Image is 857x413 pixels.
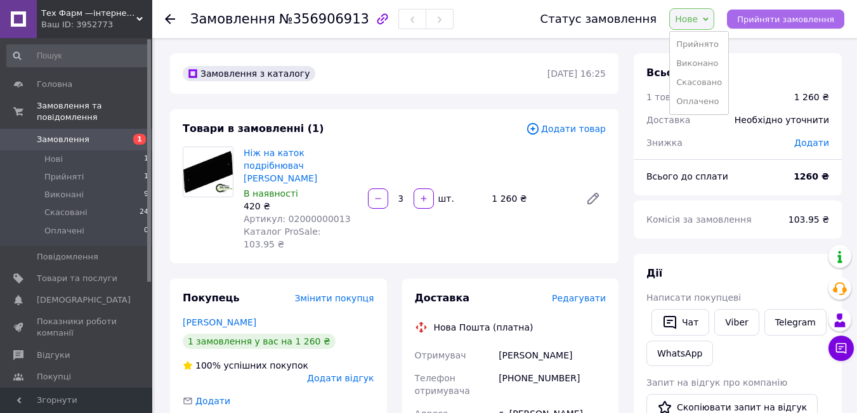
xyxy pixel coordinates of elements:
div: 1 260 ₴ [487,190,575,207]
div: Нова Пошта (платна) [431,321,537,334]
span: [DEMOGRAPHIC_DATA] [37,294,131,306]
span: Товари та послуги [37,273,117,284]
span: Каталог ProSale: 103.95 ₴ [244,226,320,249]
div: успішних покупок [183,359,308,372]
span: 0 [144,225,148,237]
span: Додати [195,396,230,406]
span: Отримувач [415,350,466,360]
span: Замовлення та повідомлення [37,100,152,123]
span: Показники роботи компанії [37,316,117,339]
span: Телефон отримувача [415,373,470,396]
span: Головна [37,79,72,90]
span: Прийняти замовлення [737,15,834,24]
span: Всього [646,67,686,79]
a: Viber [714,309,759,336]
span: 103.95 ₴ [788,214,829,225]
span: Артикул: 02000000013 [244,214,351,224]
span: Оплачені [44,225,84,237]
span: 1 [133,134,146,145]
span: Доставка [415,292,470,304]
span: Прийняті [44,171,84,183]
span: Всього до сплати [646,171,728,181]
span: 9 [144,189,148,200]
div: Статус замовлення [540,13,657,25]
img: Ніж на каток подрібнювач КР [183,151,233,193]
button: Прийняти замовлення [727,10,844,29]
span: Виконані [44,189,84,200]
time: [DATE] 16:25 [547,69,606,79]
div: Необхідно уточнити [727,106,837,134]
span: Дії [646,267,662,279]
span: Комісія за замовлення [646,214,752,225]
span: Доставка [646,115,690,125]
div: [PERSON_NAME] [496,344,608,367]
span: 1 [144,154,148,165]
span: Відгуки [37,350,70,361]
span: Покупець [183,292,240,304]
span: Замовлення [190,11,275,27]
li: Виконано [670,54,728,73]
div: 420 ₴ [244,200,358,213]
a: Telegram [764,309,827,336]
input: Пошук [6,44,150,67]
div: Ваш ID: 3952773 [41,19,152,30]
div: шт. [435,192,455,205]
span: Нове [675,14,698,24]
li: Оплачено [670,92,728,111]
span: Змінити покупця [295,293,374,303]
button: Чат з покупцем [828,336,854,361]
span: Знижка [646,138,683,148]
span: Замовлення [37,134,89,145]
div: Замовлення з каталогу [183,66,315,81]
span: Товари в замовленні (1) [183,122,324,134]
span: Тех Фарм —інтернет-магазин сільгосптехніки та запчастин [41,8,136,19]
div: Повернутися назад [165,13,175,25]
span: В наявності [244,188,298,199]
span: Нові [44,154,63,165]
a: [PERSON_NAME] [183,317,256,327]
span: Написати покупцеві [646,292,741,303]
span: Додати [794,138,829,148]
a: WhatsApp [646,341,713,366]
li: Скасовано [670,73,728,92]
span: Покупці [37,371,71,383]
span: Редагувати [552,293,606,303]
span: Запит на відгук про компанію [646,377,787,388]
span: 100% [195,360,221,370]
span: 24 [140,207,148,218]
div: 1 260 ₴ [794,91,829,103]
span: Додати товар [526,122,606,136]
span: Додати відгук [307,373,374,383]
div: [PHONE_NUMBER] [496,367,608,402]
span: №356906913 [279,11,369,27]
span: Скасовані [44,207,88,218]
a: Редагувати [580,186,606,211]
span: Повідомлення [37,251,98,263]
div: 1 замовлення у вас на 1 260 ₴ [183,334,336,349]
button: Чат [651,309,709,336]
a: Ніж на каток подрібнювач [PERSON_NAME] [244,148,317,183]
li: Прийнято [670,35,728,54]
span: 1 [144,171,148,183]
b: 1260 ₴ [794,171,829,181]
span: 1 товар [646,92,682,102]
